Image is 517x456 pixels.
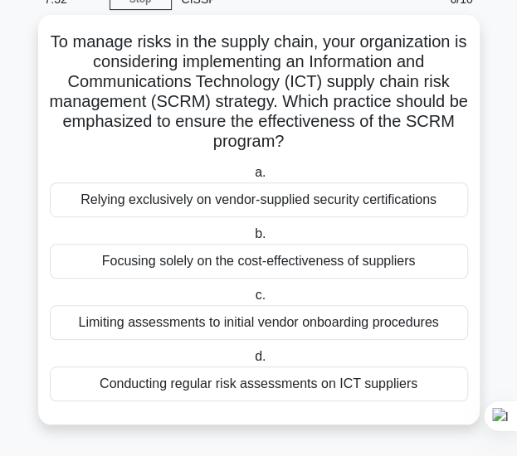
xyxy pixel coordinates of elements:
[50,366,468,401] div: Conducting regular risk assessments on ICT suppliers
[255,226,266,240] span: b.
[50,182,468,217] div: Relying exclusively on vendor-supplied security certifications
[50,305,468,340] div: Limiting assessments to initial vendor onboarding procedures
[50,244,468,279] div: Focusing solely on the cost-effectiveness of suppliers
[255,349,266,363] span: d.
[256,288,266,302] span: c.
[48,32,470,153] h5: To manage risks in the supply chain, your organization is considering implementing an Information...
[255,165,266,179] span: a.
